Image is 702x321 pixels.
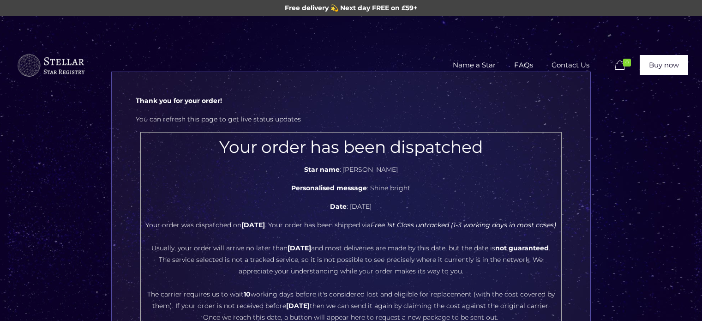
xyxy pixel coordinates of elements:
[286,302,310,310] b: [DATE]
[136,97,222,105] b: Thank you for your order!
[505,44,542,86] a: FAQs
[241,221,265,229] b: [DATE]
[288,244,311,252] b: [DATE]
[16,44,85,86] a: Buy a Star
[542,51,599,79] span: Contact Us
[304,165,340,174] b: Star name
[145,137,557,157] h2: Your order has been dispatched
[495,244,549,252] b: not guaranteed
[444,44,505,86] a: Name a Star
[244,290,251,298] b: 10
[505,51,542,79] span: FAQs
[640,55,688,75] a: Buy now
[613,60,635,71] a: 0
[145,164,557,176] p: : [PERSON_NAME]
[16,52,85,79] img: buyastar-logo-transparent
[542,44,599,86] a: Contact Us
[371,221,556,229] i: Free 1st Class untracked (1-3 working days in most cases)
[330,202,347,211] b: Date
[623,59,631,67] span: 0
[285,4,417,12] span: Free delivery 💫 Next day FREE on £59+
[291,184,367,192] b: Personalised message
[145,201,557,212] p: : [DATE]
[145,182,557,194] p: : Shine bright
[444,51,505,79] span: Name a Star
[136,114,566,125] p: You can refresh this page to get live status updates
